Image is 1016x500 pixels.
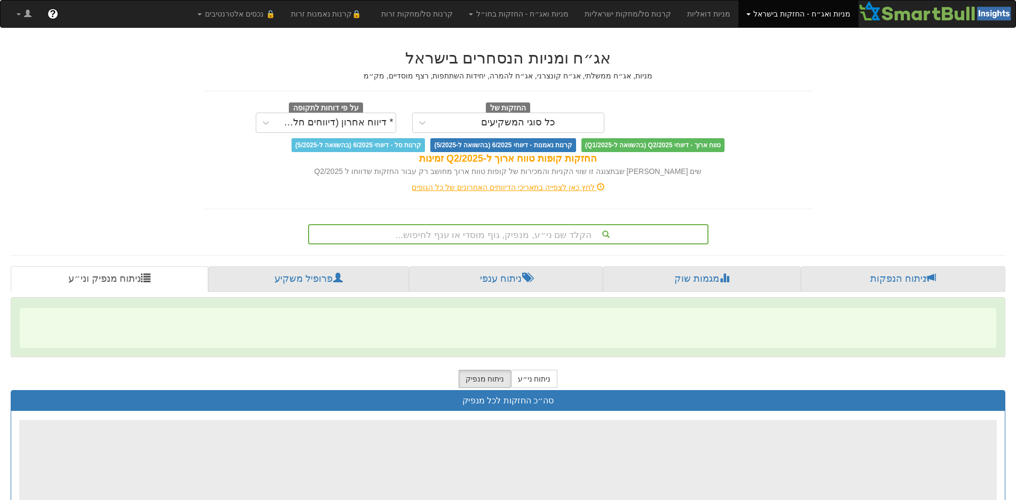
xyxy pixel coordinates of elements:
[204,49,813,67] h2: אג״ח ומניות הנסחרים בישראל
[461,1,577,27] a: מניות ואג״ח - החזקות בחו״ל
[50,9,56,19] span: ?
[738,1,859,27] a: מניות ואג״ח - החזקות בישראל
[208,266,409,292] a: פרופיל משקיע
[289,102,363,114] span: על פי דוחות לתקופה
[292,138,425,152] span: קרנות סל - דיווחי 6/2025 (בהשוואה ל-5/2025)
[603,266,801,292] a: מגמות שוק
[859,1,1015,22] img: Smartbull
[481,117,555,128] div: כל סוגי המשקיעים
[196,182,821,193] div: לחץ כאן לצפייה בתאריכי הדיווחים האחרונים של כל הגופים
[409,266,603,292] a: ניתוח ענפי
[190,1,283,27] a: 🔒 נכסים אלטרנטיבים
[19,396,997,406] h3: סה״כ החזקות לכל מנפיק
[511,370,558,388] button: ניתוח ני״ע
[11,266,208,292] a: ניתוח מנפיק וני״ע
[581,138,724,152] span: טווח ארוך - דיווחי Q2/2025 (בהשוואה ל-Q1/2025)
[204,152,813,166] div: החזקות קופות טווח ארוך ל-Q2/2025 זמינות
[801,266,1005,292] a: ניתוח הנפקות
[577,1,679,27] a: קרנות סל/מחקות ישראליות
[278,117,393,128] div: * דיווח אחרון (דיווחים חלקיים)
[373,1,461,27] a: קרנות סל/מחקות זרות
[430,138,576,152] span: קרנות נאמנות - דיווחי 6/2025 (בהשוואה ל-5/2025)
[283,1,374,27] a: 🔒קרנות נאמנות זרות
[309,225,707,243] div: הקלד שם ני״ע, מנפיק, גוף מוסדי או ענף לחיפוש...
[459,370,511,388] button: ניתוח מנפיק
[204,72,813,80] h5: מניות, אג״ח ממשלתי, אג״ח קונצרני, אג״ח להמרה, יחידות השתתפות, רצף מוסדיים, מק״מ
[204,166,813,177] div: שים [PERSON_NAME] שבתצוגה זו שווי הקניות והמכירות של קופות טווח ארוך מחושב רק עבור החזקות שדווחו ...
[486,102,531,114] span: החזקות של
[20,308,996,348] span: ‌
[40,1,66,27] a: ?
[679,1,738,27] a: מניות דואליות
